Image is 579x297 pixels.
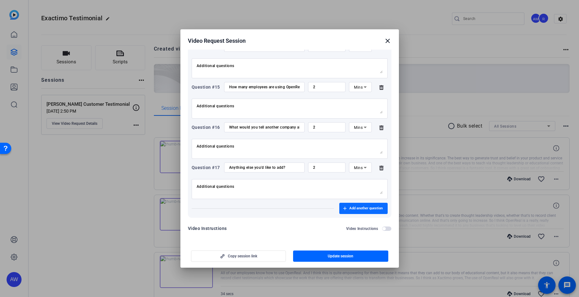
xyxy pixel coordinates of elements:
[293,251,388,262] button: Update session
[228,254,257,259] span: Copy session link
[354,166,363,170] span: Mins
[328,254,353,259] span: Update session
[313,85,341,90] input: Time
[188,225,227,232] div: Video Instructions
[192,164,221,171] div: Question #17
[313,125,341,130] input: Time
[346,226,378,231] h2: Video Instructions
[354,85,363,90] span: Mins
[354,125,363,130] span: Mins
[313,165,341,170] input: Time
[192,124,221,131] div: Question #16
[229,85,300,90] input: Enter your question here
[384,37,391,45] mat-icon: close
[188,37,391,45] div: Video Request Session
[191,251,286,262] button: Copy session link
[339,203,388,214] button: Add another question
[349,206,383,211] span: Add another question
[229,125,300,130] input: Enter your question here
[229,165,300,170] input: Enter your question here
[192,83,221,91] div: Question #15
